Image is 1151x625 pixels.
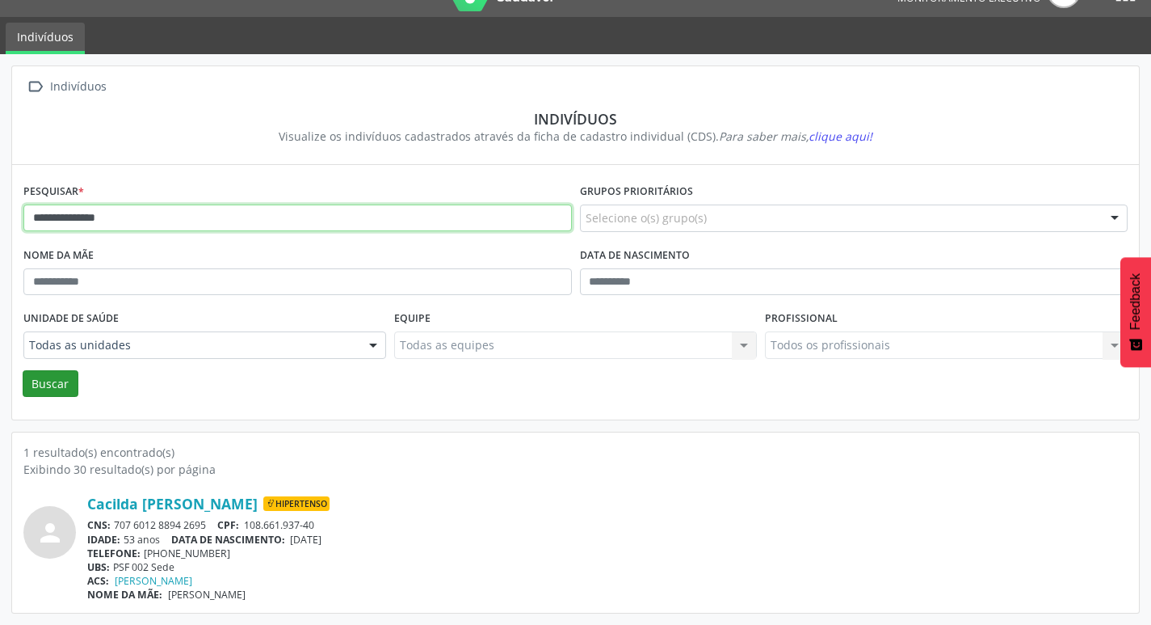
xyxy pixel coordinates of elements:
span: Feedback [1128,273,1143,330]
span: CPF: [217,518,239,532]
span: IDADE: [87,533,120,547]
div: Indivíduos [35,110,1116,128]
a:  Indivíduos [23,75,109,99]
span: clique aqui! [809,129,872,144]
label: Equipe [394,306,431,332]
label: Unidade de saúde [23,306,119,332]
span: [PERSON_NAME] [168,588,246,602]
i: person [36,518,65,547]
a: Cacilda [PERSON_NAME] [87,495,258,513]
div: PSF 002 Sede [87,560,1128,574]
div: 707 6012 8894 2695 [87,518,1128,532]
label: Data de nascimento [580,243,690,268]
span: NOME DA MÃE: [87,588,162,602]
i: Para saber mais, [719,129,872,144]
span: DATA DE NASCIMENTO: [171,533,285,547]
a: Indivíduos [6,23,85,54]
span: Todas as unidades [29,337,353,353]
div: Exibindo 30 resultado(s) por página [23,461,1128,478]
span: ACS: [87,574,109,588]
a: [PERSON_NAME] [115,574,192,588]
div: 1 resultado(s) encontrado(s) [23,444,1128,461]
span: TELEFONE: [87,547,141,560]
i:  [23,75,47,99]
label: Grupos prioritários [580,179,693,205]
span: Hipertenso [263,496,330,511]
div: Indivíduos [47,75,109,99]
label: Pesquisar [23,179,84,205]
label: Nome da mãe [23,243,94,268]
div: [PHONE_NUMBER] [87,547,1128,560]
label: Profissional [765,306,838,332]
span: CNS: [87,518,111,532]
button: Feedback - Mostrar pesquisa [1120,257,1151,367]
span: UBS: [87,560,110,574]
span: Selecione o(s) grupo(s) [586,209,707,226]
span: [DATE] [290,533,321,547]
button: Buscar [23,370,78,398]
div: 53 anos [87,533,1128,547]
span: 108.661.937-40 [244,518,314,532]
div: Visualize os indivíduos cadastrados através da ficha de cadastro individual (CDS). [35,128,1116,145]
